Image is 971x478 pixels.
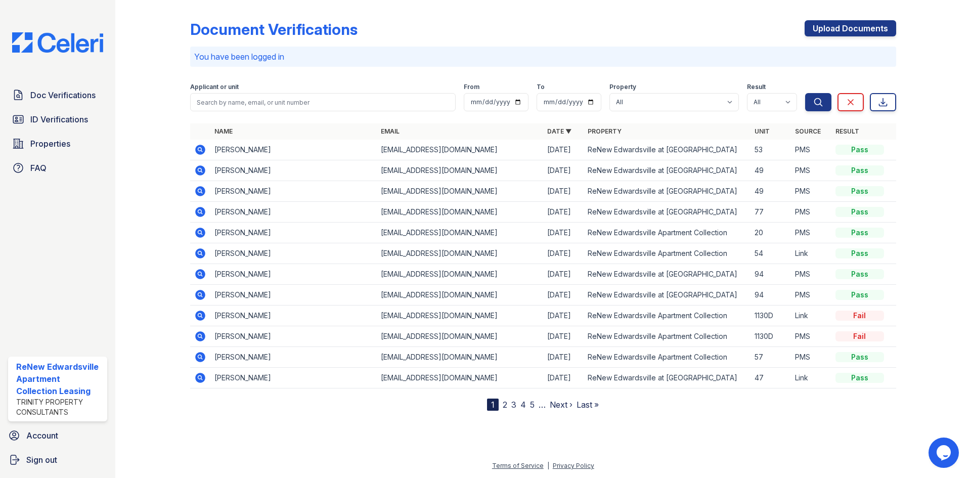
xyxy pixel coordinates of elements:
[584,181,750,202] td: ReNew Edwardsville at [GEOGRAPHIC_DATA]
[377,243,543,264] td: [EMAIL_ADDRESS][DOMAIN_NAME]
[751,285,791,306] td: 94
[210,140,377,160] td: [PERSON_NAME]
[835,290,884,300] div: Pass
[791,243,831,264] td: Link
[588,127,622,135] a: Property
[584,243,750,264] td: ReNew Edwardsville Apartment Collection
[835,186,884,196] div: Pass
[835,165,884,176] div: Pass
[584,326,750,347] td: ReNew Edwardsville Apartment Collection
[584,140,750,160] td: ReNew Edwardsville at [GEOGRAPHIC_DATA]
[835,248,884,258] div: Pass
[26,454,57,466] span: Sign out
[190,20,358,38] div: Document Verifications
[543,347,584,368] td: [DATE]
[210,306,377,326] td: [PERSON_NAME]
[4,450,111,470] a: Sign out
[543,202,584,223] td: [DATE]
[377,285,543,306] td: [EMAIL_ADDRESS][DOMAIN_NAME]
[791,347,831,368] td: PMS
[377,326,543,347] td: [EMAIL_ADDRESS][DOMAIN_NAME]
[190,93,456,111] input: Search by name, email, or unit number
[791,306,831,326] td: Link
[210,243,377,264] td: [PERSON_NAME]
[584,306,750,326] td: ReNew Edwardsville Apartment Collection
[755,127,770,135] a: Unit
[747,83,766,91] label: Result
[543,243,584,264] td: [DATE]
[487,399,499,411] div: 1
[835,373,884,383] div: Pass
[835,311,884,321] div: Fail
[492,462,544,469] a: Terms of Service
[584,264,750,285] td: ReNew Edwardsville at [GEOGRAPHIC_DATA]
[194,51,892,63] p: You have been logged in
[543,181,584,202] td: [DATE]
[584,347,750,368] td: ReNew Edwardsville Apartment Collection
[543,285,584,306] td: [DATE]
[791,160,831,181] td: PMS
[751,347,791,368] td: 57
[584,160,750,181] td: ReNew Edwardsville at [GEOGRAPHIC_DATA]
[210,326,377,347] td: [PERSON_NAME]
[210,181,377,202] td: [PERSON_NAME]
[547,462,549,469] div: |
[751,223,791,243] td: 20
[520,400,526,410] a: 4
[30,113,88,125] span: ID Verifications
[751,306,791,326] td: 1130D
[791,264,831,285] td: PMS
[543,160,584,181] td: [DATE]
[751,202,791,223] td: 77
[791,326,831,347] td: PMS
[210,202,377,223] td: [PERSON_NAME]
[577,400,599,410] a: Last »
[543,368,584,388] td: [DATE]
[377,140,543,160] td: [EMAIL_ADDRESS][DOMAIN_NAME]
[210,285,377,306] td: [PERSON_NAME]
[377,223,543,243] td: [EMAIL_ADDRESS][DOMAIN_NAME]
[795,127,821,135] a: Source
[539,399,546,411] span: …
[30,162,47,174] span: FAQ
[210,160,377,181] td: [PERSON_NAME]
[791,202,831,223] td: PMS
[4,425,111,446] a: Account
[377,347,543,368] td: [EMAIL_ADDRESS][DOMAIN_NAME]
[805,20,896,36] a: Upload Documents
[190,83,239,91] label: Applicant or unit
[530,400,535,410] a: 5
[835,127,859,135] a: Result
[751,140,791,160] td: 53
[210,347,377,368] td: [PERSON_NAME]
[584,223,750,243] td: ReNew Edwardsville Apartment Collection
[210,264,377,285] td: [PERSON_NAME]
[835,145,884,155] div: Pass
[8,158,107,178] a: FAQ
[584,202,750,223] td: ReNew Edwardsville at [GEOGRAPHIC_DATA]
[543,140,584,160] td: [DATE]
[543,264,584,285] td: [DATE]
[16,361,103,397] div: ReNew Edwardsville Apartment Collection Leasing
[30,89,96,101] span: Doc Verifications
[751,264,791,285] td: 94
[791,285,831,306] td: PMS
[4,32,111,53] img: CE_Logo_Blue-a8612792a0a2168367f1c8372b55b34899dd931a85d93a1a3d3e32e68fde9ad4.png
[550,400,572,410] a: Next ›
[377,160,543,181] td: [EMAIL_ADDRESS][DOMAIN_NAME]
[835,228,884,238] div: Pass
[929,438,961,468] iframe: chat widget
[464,83,479,91] label: From
[791,368,831,388] td: Link
[791,181,831,202] td: PMS
[210,368,377,388] td: [PERSON_NAME]
[751,243,791,264] td: 54
[30,138,70,150] span: Properties
[537,83,545,91] label: To
[751,326,791,347] td: 1130D
[835,269,884,279] div: Pass
[210,223,377,243] td: [PERSON_NAME]
[791,140,831,160] td: PMS
[751,368,791,388] td: 47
